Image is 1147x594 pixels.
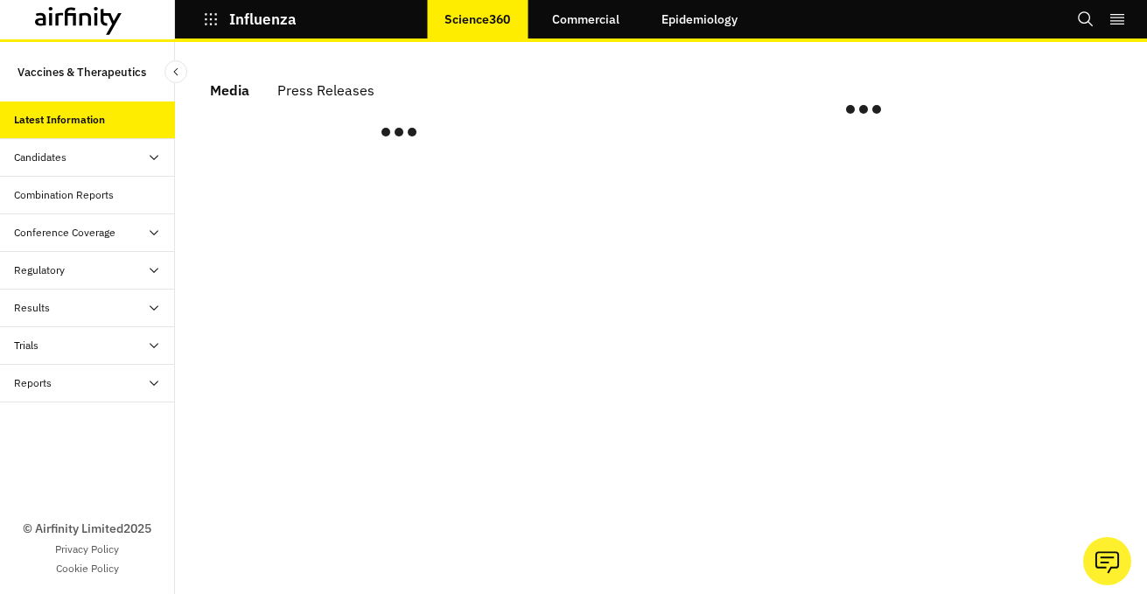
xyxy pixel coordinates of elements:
[210,77,249,103] div: Media
[17,56,146,87] p: Vaccines & Therapeutics
[164,60,187,83] button: Close Sidebar
[1077,4,1095,34] button: Search
[14,338,38,353] div: Trials
[14,225,115,241] div: Conference Coverage
[203,4,297,34] button: Influenza
[55,542,119,557] a: Privacy Policy
[229,11,297,27] p: Influenza
[14,112,105,128] div: Latest Information
[14,187,114,203] div: Combination Reports
[444,12,510,26] p: Science360
[14,262,65,278] div: Regulatory
[23,520,151,538] p: © Airfinity Limited 2025
[56,561,119,577] a: Cookie Policy
[14,300,50,316] div: Results
[14,150,66,165] div: Candidates
[14,375,52,391] div: Reports
[1083,537,1131,585] button: Ask our analysts
[277,77,374,103] div: Press Releases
